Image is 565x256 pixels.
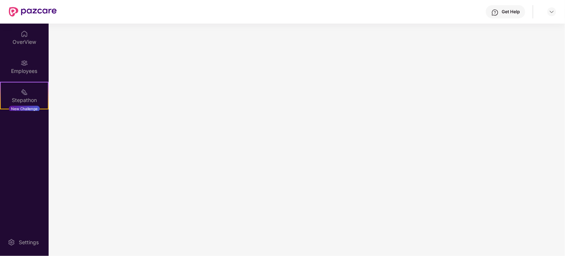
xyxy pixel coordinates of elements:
[549,9,555,15] img: svg+xml;base64,PHN2ZyBpZD0iRHJvcGRvd24tMzJ4MzIiIHhtbG5zPSJodHRwOi8vd3d3LnczLm9yZy8yMDAwL3N2ZyIgd2...
[9,106,40,112] div: New Challenge
[502,9,520,15] div: Get Help
[21,88,28,96] img: svg+xml;base64,PHN2ZyB4bWxucz0iaHR0cDovL3d3dy53My5vcmcvMjAwMC9zdmciIHdpZHRoPSIyMSIgaGVpZ2h0PSIyMC...
[1,97,48,104] div: Stepathon
[9,7,57,17] img: New Pazcare Logo
[8,239,15,246] img: svg+xml;base64,PHN2ZyBpZD0iU2V0dGluZy0yMHgyMCIgeG1sbnM9Imh0dHA6Ly93d3cudzMub3JnLzIwMDAvc3ZnIiB3aW...
[21,59,28,67] img: svg+xml;base64,PHN2ZyBpZD0iRW1wbG95ZWVzIiB4bWxucz0iaHR0cDovL3d3dy53My5vcmcvMjAwMC9zdmciIHdpZHRoPS...
[491,9,499,16] img: svg+xml;base64,PHN2ZyBpZD0iSGVscC0zMngzMiIgeG1sbnM9Imh0dHA6Ly93d3cudzMub3JnLzIwMDAvc3ZnIiB3aWR0aD...
[21,30,28,38] img: svg+xml;base64,PHN2ZyBpZD0iSG9tZSIgeG1sbnM9Imh0dHA6Ly93d3cudzMub3JnLzIwMDAvc3ZnIiB3aWR0aD0iMjAiIG...
[17,239,41,246] div: Settings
